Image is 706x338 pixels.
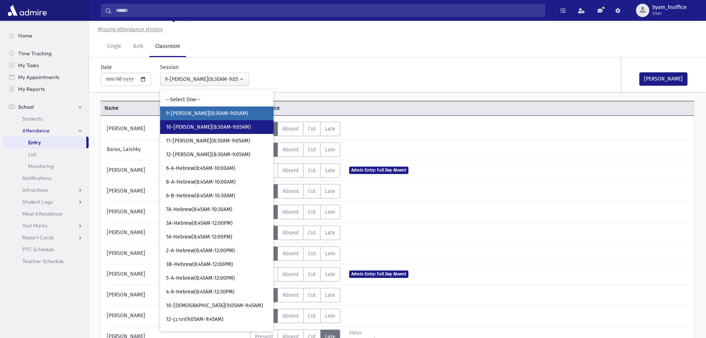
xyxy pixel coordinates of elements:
span: Report Cards [22,234,54,241]
span: 8-A-Hebrew(8:45AM-10:00AM) [166,178,236,186]
div: AttTypes [250,288,340,302]
span: 10-[PERSON_NAME](8:30AM-9:05AM) [166,124,251,131]
span: Cut [308,188,316,194]
a: List [3,148,89,160]
div: AttTypes [250,267,340,282]
span: Cut [308,313,316,319]
u: Missing Attendance History [98,26,163,33]
span: 5-A-Hebrew(8:45AM-12:00PM) [166,275,235,282]
span: Cut [308,250,316,257]
span: Attendance [249,104,397,112]
button: 9-Davening(8:30AM-9:05AM) [160,73,249,86]
span: Monitoring [28,163,54,170]
span: Late [325,230,335,236]
a: My Appointments [3,71,89,83]
span: My Tasks [18,62,39,69]
a: Meal Attendance [3,208,89,220]
div: AttTypes [250,205,340,219]
div: [PERSON_NAME] [103,226,250,240]
span: PTC Schedule [22,246,54,253]
span: Absent [282,209,299,215]
span: Late [325,292,335,298]
span: Cut [308,126,316,132]
a: Test Marks [3,220,89,232]
div: AttTypes [250,246,340,261]
span: Late [325,126,335,132]
span: Cut [308,230,316,236]
span: Late [325,313,335,319]
a: Notifications [3,172,89,184]
span: Name [101,104,249,112]
span: 2-A-Hebrew(8:45AM-12:00PM) [166,247,235,255]
span: Absent [282,313,299,319]
span: Test Marks [22,222,47,229]
span: Absent [282,147,299,153]
a: Student Logs [3,196,89,208]
span: 12-[PERSON_NAME](8:30AM-9:05AM) [166,151,251,158]
a: Attendance [3,125,89,137]
span: Cut [308,292,316,298]
span: Meal Attendance [22,210,62,217]
div: AttTypes [250,309,340,323]
span: Late [325,167,335,174]
span: 11-[PERSON_NAME](8:30AM-9:05AM) [166,137,250,145]
a: Home [3,30,89,42]
input: Search [112,4,545,17]
a: Teacher Schedule [3,255,89,267]
span: 3A-Hebrew(8:45AM-12:00PM) [166,220,233,227]
a: PTC Schedule [3,243,89,255]
a: Missing Attendance History [95,26,163,33]
span: 7A-Hebrew(8:45AM-10:30AM) [166,206,232,213]
label: Date [101,63,112,71]
span: Infractions [22,187,48,193]
span: Home [18,32,32,39]
div: [PERSON_NAME] [103,246,250,261]
a: Single [101,36,127,57]
span: Late [325,271,335,278]
a: Report Cards [3,232,89,243]
span: Absent [282,292,299,298]
span: Cut [308,147,316,153]
span: Entry [28,139,41,146]
div: [PERSON_NAME] [103,288,250,302]
a: Infractions [3,184,89,196]
span: User [652,10,687,16]
span: Absent [282,271,299,278]
span: Notifications [22,175,52,181]
span: 1A-Hebrew(8:45AM-12:00PM) [166,233,232,241]
img: AdmirePro [6,3,49,18]
span: Absent [282,126,299,132]
span: List [28,151,36,158]
span: 6-A-Hebrew(8:45AM-10:00AM) [166,165,235,172]
div: AttTypes [250,122,340,136]
span: --Select One-- [166,96,200,104]
span: Students [22,115,43,122]
button: [PERSON_NAME] [639,72,687,86]
a: Students [3,113,89,125]
span: Admin Entry: Full Day Absent [349,167,408,174]
a: Time Tracking [3,47,89,59]
div: AttTypes [250,226,340,240]
label: Session [160,63,179,71]
a: My Tasks [3,59,89,71]
div: Barax, Laishky [103,142,250,157]
div: [PERSON_NAME] [103,267,250,282]
span: Cut [308,271,316,278]
span: Student Logs [22,198,53,205]
span: Late [325,188,335,194]
span: Absent [282,250,299,257]
span: My Appointments [18,74,59,81]
a: Bulk [127,36,149,57]
span: My Reports [18,86,45,92]
span: Absent [282,167,299,174]
span: 4-A-Hebrew(8:45AM-12:30PM) [166,288,235,296]
span: 9-[PERSON_NAME](8:30AM-9:05AM) [166,110,248,117]
div: AttTypes [250,184,340,198]
span: Attendance [22,127,50,134]
span: 3B-Hebrew(8:45AM-12:00PM) [166,261,233,268]
span: 12-חורבן(9:05AM-9:45AM) [166,316,223,323]
div: 9-[PERSON_NAME](8:30AM-9:05AM) [165,75,238,83]
a: My Reports [3,83,89,95]
a: Monitoring [3,160,89,172]
span: Time Tracking [18,50,52,57]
